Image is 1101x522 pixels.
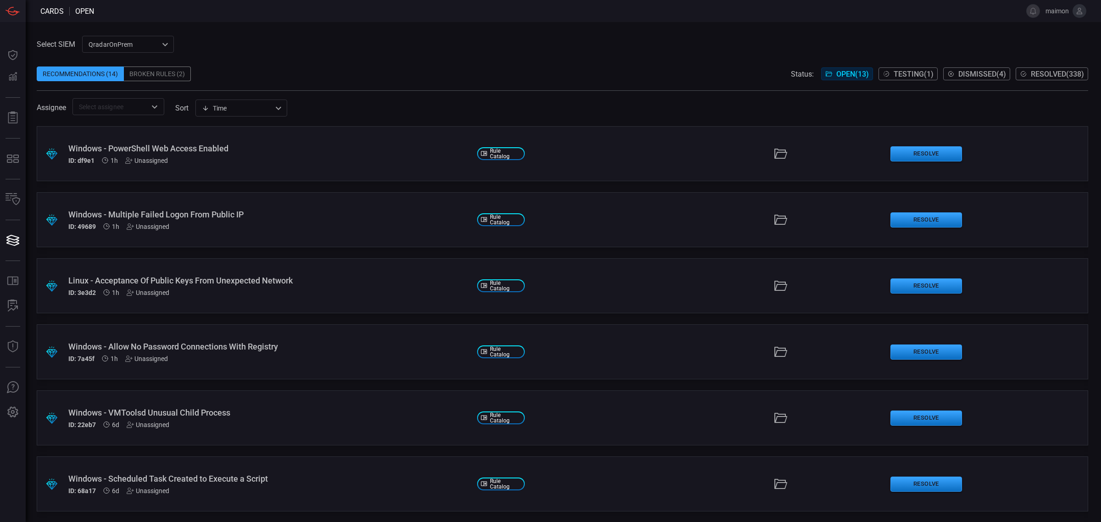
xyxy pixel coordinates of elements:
button: Dismissed(4) [943,67,1010,80]
div: Windows - Allow No Password Connections With Registry [68,342,470,351]
span: Sep 21, 2025 9:55 AM [111,157,118,164]
button: Threat Intelligence [2,336,24,358]
span: open [75,7,94,16]
div: Windows - Multiple Failed Logon From Public IP [68,210,470,219]
h5: ID: 3e3d2 [68,289,96,296]
span: Open ( 13 ) [836,70,869,78]
label: sort [175,104,189,112]
p: QradarOnPrem [89,40,159,49]
div: Unassigned [127,223,169,230]
div: Recommendations (14) [37,67,124,81]
span: Rule Catalog [490,148,521,159]
div: Unassigned [127,289,169,296]
span: maimon [1044,7,1069,15]
span: Resolved ( 338 ) [1031,70,1084,78]
span: Sep 21, 2025 9:54 AM [111,355,118,362]
button: Resolved(338) [1016,67,1088,80]
span: Rule Catalog [490,214,521,225]
span: Sep 15, 2025 11:06 AM [112,487,119,494]
div: Windows - Scheduled Task Created to Execute a Script [68,474,470,483]
div: Time [202,104,272,113]
span: Sep 21, 2025 9:55 AM [112,223,119,230]
div: Linux - Acceptance Of Public Keys From Unexpected Network [68,276,470,285]
button: Rule Catalog [2,270,24,292]
span: Rule Catalog [490,280,521,291]
span: Sep 21, 2025 9:54 AM [112,289,119,296]
button: Ask Us A Question [2,377,24,399]
h5: ID: 68a17 [68,487,96,494]
button: Resolve [890,344,962,360]
input: Select assignee [75,101,146,112]
div: Broken Rules (2) [124,67,191,81]
button: Resolve [890,146,962,161]
button: Resolve [890,212,962,228]
span: Dismissed ( 4 ) [958,70,1006,78]
span: Rule Catalog [490,478,521,489]
h5: ID: 7a45f [68,355,95,362]
div: Unassigned [127,487,169,494]
button: Open(13) [821,67,873,80]
button: Inventory [2,189,24,211]
h5: ID: 49689 [68,223,96,230]
h5: ID: df9e1 [68,157,95,164]
button: Preferences [2,401,24,423]
h5: ID: 22eb7 [68,421,96,428]
span: Rule Catalog [490,346,521,357]
button: Resolve [890,411,962,426]
div: Unassigned [125,355,168,362]
label: Select SIEM [37,40,75,49]
button: Resolve [890,278,962,294]
div: Windows - VMToolsd Unusual Child Process [68,408,470,417]
button: Cards [2,229,24,251]
button: MITRE - Detection Posture [2,148,24,170]
span: Assignee [37,103,66,112]
button: Dashboard [2,44,24,66]
button: Resolve [890,477,962,492]
span: Testing ( 1 ) [894,70,934,78]
div: Unassigned [125,157,168,164]
span: Sep 15, 2025 11:06 AM [112,421,119,428]
span: Status: [791,70,814,78]
button: Testing(1) [879,67,938,80]
div: Windows - PowerShell Web Access Enabled [68,144,470,153]
span: Cards [40,7,64,16]
span: Rule Catalog [490,412,521,423]
button: Open [148,100,161,113]
button: ALERT ANALYSIS [2,295,24,317]
button: Reports [2,107,24,129]
button: Detections [2,66,24,88]
div: Unassigned [127,421,169,428]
